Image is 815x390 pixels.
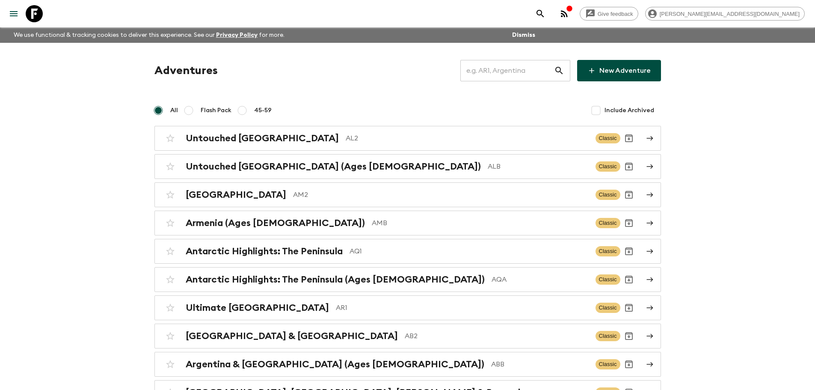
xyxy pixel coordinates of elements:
[577,60,661,81] a: New Adventure
[532,5,549,22] button: search adventures
[154,126,661,151] a: Untouched [GEOGRAPHIC_DATA]AL2ClassicArchive
[154,295,661,320] a: Ultimate [GEOGRAPHIC_DATA]AR1ClassicArchive
[596,359,620,369] span: Classic
[620,186,637,203] button: Archive
[154,62,218,79] h1: Adventures
[186,161,481,172] h2: Untouched [GEOGRAPHIC_DATA] (Ages [DEMOGRAPHIC_DATA])
[186,217,365,229] h2: Armenia (Ages [DEMOGRAPHIC_DATA])
[186,274,485,285] h2: Antarctic Highlights: The Peninsula (Ages [DEMOGRAPHIC_DATA])
[596,133,620,143] span: Classic
[596,161,620,172] span: Classic
[154,211,661,235] a: Armenia (Ages [DEMOGRAPHIC_DATA])AMBClassicArchive
[580,7,638,21] a: Give feedback
[596,331,620,341] span: Classic
[645,7,805,21] div: [PERSON_NAME][EMAIL_ADDRESS][DOMAIN_NAME]
[216,32,258,38] a: Privacy Policy
[372,218,589,228] p: AMB
[186,189,286,200] h2: [GEOGRAPHIC_DATA]
[10,27,288,43] p: We use functional & tracking cookies to deliver this experience. See our for more.
[201,106,231,115] span: Flash Pack
[170,106,178,115] span: All
[154,182,661,207] a: [GEOGRAPHIC_DATA]AM2ClassicArchive
[491,359,589,369] p: ABB
[620,327,637,345] button: Archive
[655,11,804,17] span: [PERSON_NAME][EMAIL_ADDRESS][DOMAIN_NAME]
[492,274,589,285] p: AQA
[596,190,620,200] span: Classic
[620,130,637,147] button: Archive
[620,158,637,175] button: Archive
[5,5,22,22] button: menu
[596,274,620,285] span: Classic
[620,356,637,373] button: Archive
[254,106,272,115] span: 45-59
[620,271,637,288] button: Archive
[510,29,537,41] button: Dismiss
[154,324,661,348] a: [GEOGRAPHIC_DATA] & [GEOGRAPHIC_DATA]AB2ClassicArchive
[596,303,620,313] span: Classic
[605,106,654,115] span: Include Archived
[620,214,637,232] button: Archive
[293,190,589,200] p: AM2
[154,352,661,377] a: Argentina & [GEOGRAPHIC_DATA] (Ages [DEMOGRAPHIC_DATA])ABBClassicArchive
[346,133,589,143] p: AL2
[620,299,637,316] button: Archive
[154,239,661,264] a: Antarctic Highlights: The PeninsulaAQ1ClassicArchive
[186,302,329,313] h2: Ultimate [GEOGRAPHIC_DATA]
[186,133,339,144] h2: Untouched [GEOGRAPHIC_DATA]
[460,59,554,83] input: e.g. AR1, Argentina
[186,359,484,370] h2: Argentina & [GEOGRAPHIC_DATA] (Ages [DEMOGRAPHIC_DATA])
[350,246,589,256] p: AQ1
[596,218,620,228] span: Classic
[336,303,589,313] p: AR1
[488,161,589,172] p: ALB
[186,246,343,257] h2: Antarctic Highlights: The Peninsula
[593,11,638,17] span: Give feedback
[596,246,620,256] span: Classic
[186,330,398,342] h2: [GEOGRAPHIC_DATA] & [GEOGRAPHIC_DATA]
[620,243,637,260] button: Archive
[405,331,589,341] p: AB2
[154,154,661,179] a: Untouched [GEOGRAPHIC_DATA] (Ages [DEMOGRAPHIC_DATA])ALBClassicArchive
[154,267,661,292] a: Antarctic Highlights: The Peninsula (Ages [DEMOGRAPHIC_DATA])AQAClassicArchive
